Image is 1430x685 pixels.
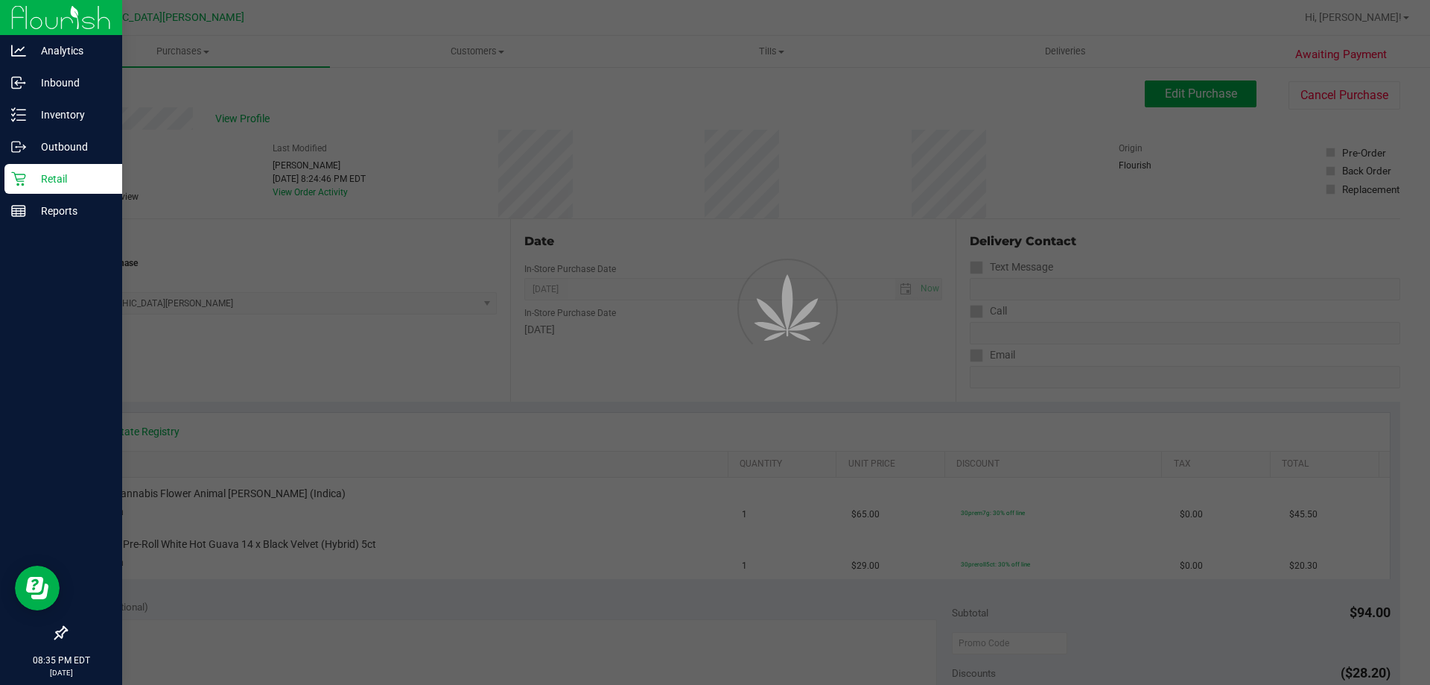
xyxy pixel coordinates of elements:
[26,74,115,92] p: Inbound
[11,203,26,218] inline-svg: Reports
[26,170,115,188] p: Retail
[7,667,115,678] p: [DATE]
[26,106,115,124] p: Inventory
[7,654,115,667] p: 08:35 PM EDT
[26,42,115,60] p: Analytics
[11,139,26,154] inline-svg: Outbound
[11,75,26,90] inline-svg: Inbound
[26,138,115,156] p: Outbound
[15,566,60,610] iframe: Resource center
[11,43,26,58] inline-svg: Analytics
[26,202,115,220] p: Reports
[11,171,26,186] inline-svg: Retail
[11,107,26,122] inline-svg: Inventory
